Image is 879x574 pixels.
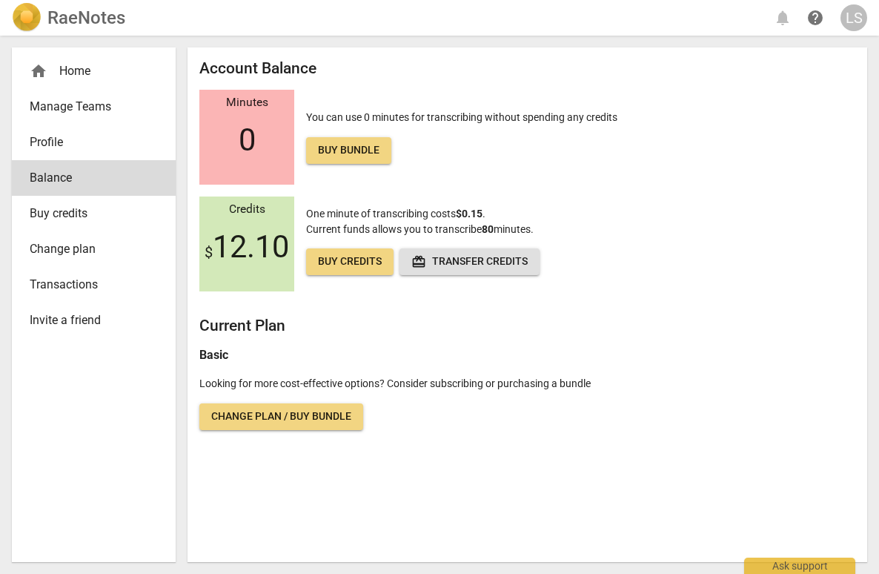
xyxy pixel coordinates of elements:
[306,208,485,220] span: One minute of transcribing costs .
[411,254,528,269] span: Transfer credits
[12,53,176,89] div: Home
[30,62,146,80] div: Home
[199,203,294,217] div: Credits
[306,248,394,275] a: Buy credits
[47,7,125,28] h2: RaeNotes
[12,89,176,125] a: Manage Teams
[30,240,146,258] span: Change plan
[318,254,382,269] span: Buy credits
[802,4,829,31] a: Help
[12,303,176,338] a: Invite a friend
[806,9,824,27] span: help
[12,125,176,160] a: Profile
[482,223,494,235] b: 80
[30,205,146,222] span: Buy credits
[456,208,482,220] b: $0.15
[12,160,176,196] a: Balance
[744,558,855,574] div: Ask support
[199,403,363,430] a: Change plan / Buy bundle
[30,169,146,187] span: Balance
[306,137,391,164] a: Buy bundle
[399,248,540,275] button: Transfer credits
[12,3,42,33] img: Logo
[12,231,176,267] a: Change plan
[199,376,855,392] p: Looking for more cost-effective options? Consider subscribing or purchasing a bundle
[199,348,228,362] b: Basic
[211,409,351,424] span: Change plan / Buy bundle
[12,3,125,33] a: LogoRaeNotes
[12,196,176,231] a: Buy credits
[199,59,855,78] h2: Account Balance
[205,243,213,261] span: $
[306,110,617,164] p: You can use 0 minutes for transcribing without spending any credits
[30,98,146,116] span: Manage Teams
[239,122,256,158] span: 0
[205,229,289,265] span: 12.10
[30,311,146,329] span: Invite a friend
[306,223,534,235] span: Current funds allows you to transcribe minutes.
[12,267,176,303] a: Transactions
[199,317,855,335] h2: Current Plan
[199,96,294,110] div: Minutes
[318,143,379,158] span: Buy bundle
[30,133,146,151] span: Profile
[30,62,47,80] span: home
[840,4,867,31] button: LS
[30,276,146,294] span: Transactions
[411,254,426,269] span: redeem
